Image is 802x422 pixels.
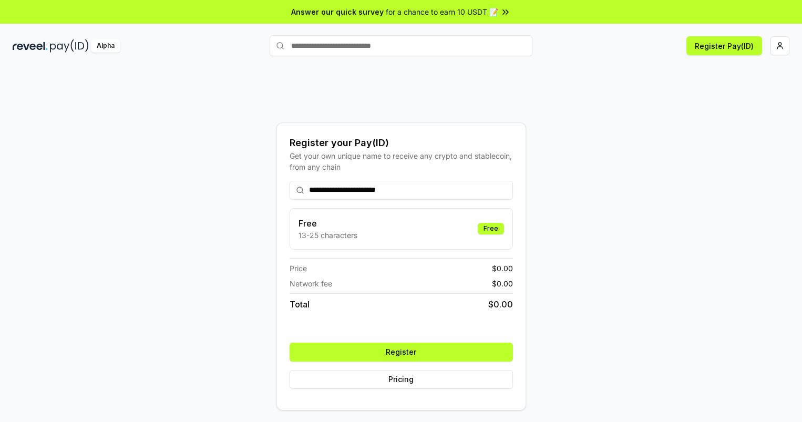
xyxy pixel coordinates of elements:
[492,263,513,274] span: $ 0.00
[290,263,307,274] span: Price
[291,6,384,17] span: Answer our quick survey
[478,223,504,234] div: Free
[386,6,498,17] span: for a chance to earn 10 USDT 📝
[50,39,89,53] img: pay_id
[290,278,332,289] span: Network fee
[91,39,120,53] div: Alpha
[290,150,513,172] div: Get your own unique name to receive any crypto and stablecoin, from any chain
[13,39,48,53] img: reveel_dark
[299,217,357,230] h3: Free
[290,343,513,362] button: Register
[492,278,513,289] span: $ 0.00
[290,136,513,150] div: Register your Pay(ID)
[686,36,762,55] button: Register Pay(ID)
[290,370,513,389] button: Pricing
[290,298,310,311] span: Total
[488,298,513,311] span: $ 0.00
[299,230,357,241] p: 13-25 characters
